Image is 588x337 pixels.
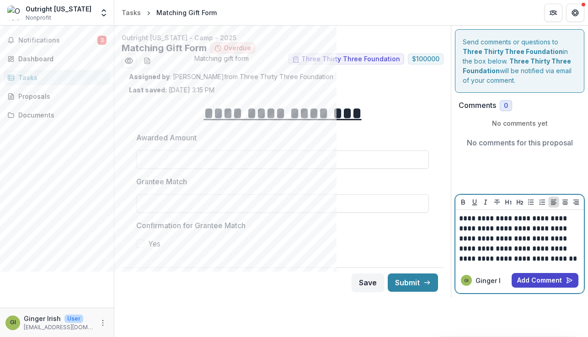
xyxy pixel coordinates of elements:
[537,197,548,208] button: Ordered List
[140,53,155,68] button: download-word-button
[459,118,581,128] p: No comments yet
[148,238,160,249] span: Yes
[18,73,103,82] div: Tasks
[129,73,170,80] strong: Assigned by
[388,273,438,292] button: Submit
[4,70,110,85] a: Tasks
[156,8,217,17] div: Matching Gift Form
[122,43,207,53] h2: Matching Gift Form
[129,72,436,81] p: : [PERSON_NAME] from Three Thirty Three Foundation
[18,110,103,120] div: Documents
[476,276,501,285] p: Ginger I
[463,57,571,75] strong: Three Thirty Three Foundation
[122,53,136,68] button: Preview c3648f94-aa80-424a-be8b-92debdf1ebe0.pdf
[512,273,578,288] button: Add Comment
[26,4,91,14] div: Outright [US_STATE]
[18,91,103,101] div: Proposals
[122,33,444,43] p: Outright [US_STATE] - Camp - 2025
[503,197,514,208] button: Heading 1
[458,197,469,208] button: Bold
[10,320,16,326] div: Ginger Irish
[118,6,144,19] a: Tasks
[548,197,559,208] button: Align Left
[352,273,384,292] button: Save
[4,33,110,48] button: Notifications3
[24,323,94,332] p: [EMAIL_ADDRESS][DOMAIN_NAME]
[136,220,246,231] p: Confirmation for Grantee Match
[412,55,439,63] span: $ 100000
[122,8,141,17] div: Tasks
[97,317,108,328] button: More
[194,53,249,68] span: Matching gift form
[544,4,562,22] button: Partners
[64,315,83,323] p: User
[7,5,22,20] img: Outright Vermont
[459,101,496,110] h2: Comments
[525,197,536,208] button: Bullet List
[301,55,400,63] span: Three Thirty Three Foundation
[571,197,582,208] button: Align Right
[18,54,103,64] div: Dashboard
[129,85,214,95] p: [DATE] 3:15 PM
[4,89,110,104] a: Proposals
[18,37,97,44] span: Notifications
[26,14,51,22] span: Nonprofit
[4,51,110,66] a: Dashboard
[504,102,508,110] span: 0
[560,197,571,208] button: Align Center
[224,44,251,52] span: Overdue
[469,197,480,208] button: Underline
[4,107,110,123] a: Documents
[463,48,563,55] strong: Three Thirty Three Foundation
[480,197,491,208] button: Italicize
[136,132,197,143] p: Awarded Amount
[464,278,469,283] div: Ginger Irish
[97,36,107,45] span: 3
[467,137,573,148] p: No comments for this proposal
[24,314,61,323] p: Ginger Irish
[455,29,584,93] div: Send comments or questions to in the box below. will be notified via email of your comment.
[97,4,110,22] button: Open entity switcher
[136,176,187,187] p: Grantee Match
[566,4,584,22] button: Get Help
[492,197,502,208] button: Strike
[514,197,525,208] button: Heading 2
[118,6,220,19] nav: breadcrumb
[129,86,167,94] strong: Last saved:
